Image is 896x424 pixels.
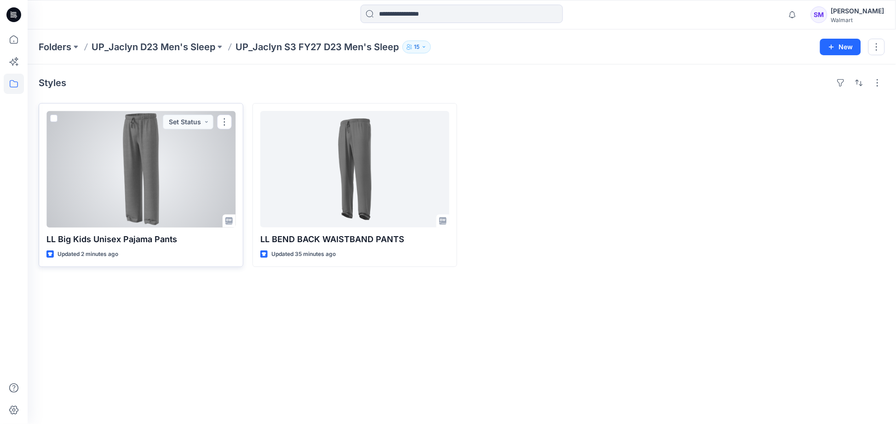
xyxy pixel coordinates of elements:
[402,41,431,53] button: 15
[414,42,419,52] p: 15
[820,39,861,55] button: New
[811,6,827,23] div: SM
[271,250,336,259] p: Updated 35 minutes ago
[260,111,449,227] a: LL BEND BACK WAISTBAND PANTS
[57,250,118,259] p: Updated 2 minutes ago
[92,41,215,53] a: UP_Jaclyn D23 Men's Sleep
[831,17,885,23] div: Walmart
[39,41,71,53] a: Folders
[260,233,449,246] p: LL BEND BACK WAISTBAND PANTS
[46,233,235,246] p: LL Big Kids Unisex Pajama Pants
[831,6,885,17] div: [PERSON_NAME]
[39,77,66,88] h4: Styles
[46,111,235,227] a: LL Big Kids Unisex Pajama Pants
[235,41,399,53] p: UP_Jaclyn S3 FY27 D23 Men's Sleep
